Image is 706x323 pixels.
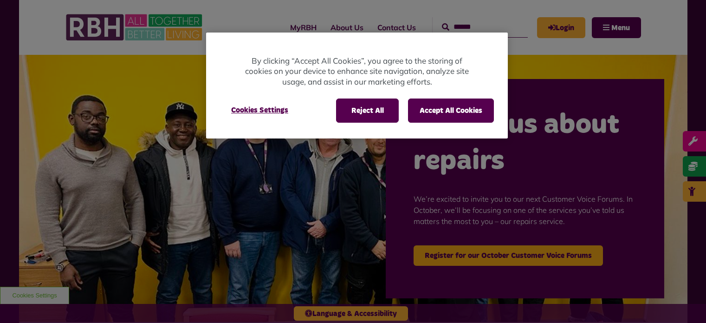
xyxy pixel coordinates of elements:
[336,99,399,123] button: Reject All
[206,33,508,139] div: Privacy
[243,56,471,87] p: By clicking “Accept All Cookies”, you agree to the storing of cookies on your device to enhance s...
[220,99,299,122] button: Cookies Settings
[408,99,494,123] button: Accept All Cookies
[206,33,508,139] div: Cookie banner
